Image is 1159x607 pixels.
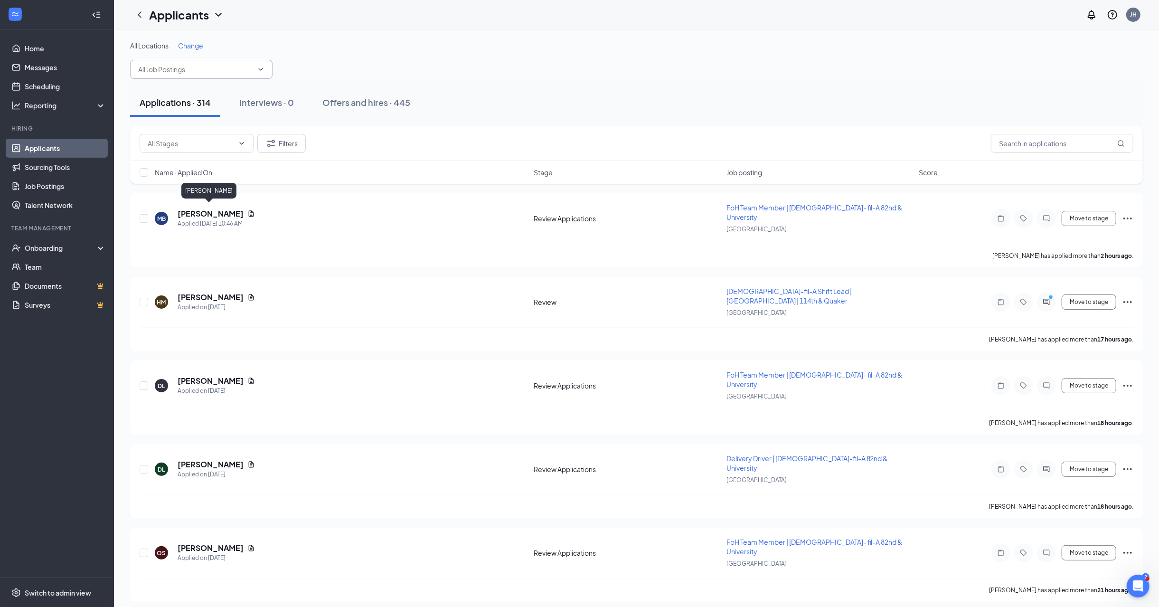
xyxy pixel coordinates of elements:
div: Applied [DATE] 10:46 AM [178,219,255,228]
div: 2 [1142,573,1150,581]
svg: Note [995,382,1007,389]
span: [GEOGRAPHIC_DATA] [726,560,787,567]
svg: ChatInactive [1041,382,1052,389]
span: Score [919,168,938,177]
svg: Document [247,294,255,301]
b: 2 hours ago [1101,252,1132,259]
svg: Tag [1018,465,1029,473]
div: JH [1130,10,1137,19]
svg: Note [995,298,1007,306]
h5: [PERSON_NAME] [178,543,244,553]
svg: Tag [1018,298,1029,306]
div: Applied on [DATE] [178,470,255,479]
svg: Tag [1018,549,1029,557]
b: 17 hours ago [1097,336,1132,343]
span: Delivery Driver | [DEMOGRAPHIC_DATA]-fil-A 82nd & University [726,454,888,472]
svg: ChatInactive [1041,215,1052,222]
svg: Ellipses [1122,213,1133,224]
svg: Ellipses [1122,296,1133,308]
h5: [PERSON_NAME] [178,209,244,219]
div: [PERSON_NAME] [181,183,236,199]
div: Review Applications [534,548,721,558]
button: Move to stage [1062,294,1116,310]
p: [PERSON_NAME] has applied more than . [989,419,1133,427]
input: Search in applications [991,134,1133,153]
button: Filter Filters [257,134,306,153]
svg: MagnifyingGlass [1117,140,1125,147]
input: All Stages [148,138,234,149]
div: DL [158,465,165,474]
b: 21 hours ago [1097,587,1132,594]
div: Review Applications [534,381,721,390]
svg: ActiveChat [1041,298,1052,306]
svg: UserCheck [11,243,21,253]
svg: Analysis [11,101,21,110]
svg: Ellipses [1122,464,1133,475]
svg: Document [247,461,255,468]
b: 18 hours ago [1097,419,1132,427]
a: Talent Network [25,196,106,215]
svg: Tag [1018,215,1029,222]
p: [PERSON_NAME] has applied more than . [989,335,1133,343]
svg: Notifications [1086,9,1097,20]
svg: Document [247,544,255,552]
span: Job posting [726,168,762,177]
div: Reporting [25,101,106,110]
span: [DEMOGRAPHIC_DATA]-fil-A Shift Lead | [GEOGRAPHIC_DATA] | 114th & Quaker [726,287,852,305]
span: FoH Team Member | [DEMOGRAPHIC_DATA]- fil-A 82nd & University [726,538,903,556]
svg: Tag [1018,382,1029,389]
span: [GEOGRAPHIC_DATA] [726,309,787,316]
iframe: Intercom live chat [1127,575,1150,598]
span: [GEOGRAPHIC_DATA] [726,226,787,233]
svg: Filter [265,138,277,149]
div: Switch to admin view [25,588,91,598]
span: All Locations [130,41,169,50]
svg: ChevronDown [257,66,264,73]
div: Applied on [DATE] [178,386,255,396]
svg: ChevronLeft [134,9,145,20]
svg: Ellipses [1122,547,1133,559]
h5: [PERSON_NAME] [178,292,244,303]
svg: Settings [11,588,21,598]
div: OS [157,549,166,557]
p: [PERSON_NAME] has applied more than . [992,252,1133,260]
svg: ChevronDown [238,140,245,147]
svg: Document [247,377,255,385]
svg: PrimaryDot [1046,294,1058,302]
svg: WorkstreamLogo [10,9,20,19]
div: Review Applications [534,465,721,474]
a: Job Postings [25,177,106,196]
button: Move to stage [1062,462,1116,477]
a: Scheduling [25,77,106,96]
button: Move to stage [1062,378,1116,393]
svg: ActiveChat [1041,465,1052,473]
a: Sourcing Tools [25,158,106,177]
span: Stage [534,168,553,177]
a: Home [25,39,106,58]
div: Review [534,297,721,307]
div: MB [157,215,166,223]
input: All Job Postings [138,64,253,75]
span: Name · Applied On [155,168,212,177]
a: Applicants [25,139,106,158]
div: Applications · 314 [140,96,211,108]
div: DL [158,382,165,390]
svg: QuestionInfo [1107,9,1118,20]
span: [GEOGRAPHIC_DATA] [726,476,787,484]
div: Hiring [11,124,104,133]
button: Move to stage [1062,211,1116,226]
div: HM [157,298,166,306]
span: FoH Team Member | [DEMOGRAPHIC_DATA]- fil-A 82nd & University [726,203,903,221]
svg: Note [995,465,1007,473]
a: SurveysCrown [25,295,106,314]
div: Team Management [11,224,104,232]
svg: Collapse [92,10,101,19]
b: 18 hours ago [1097,503,1132,510]
a: Team [25,257,106,276]
div: Onboarding [25,243,98,253]
svg: Ellipses [1122,380,1133,391]
h5: [PERSON_NAME] [178,376,244,386]
svg: ChevronDown [213,9,224,20]
span: FoH Team Member | [DEMOGRAPHIC_DATA]- fil-A 82nd & University [726,370,903,389]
